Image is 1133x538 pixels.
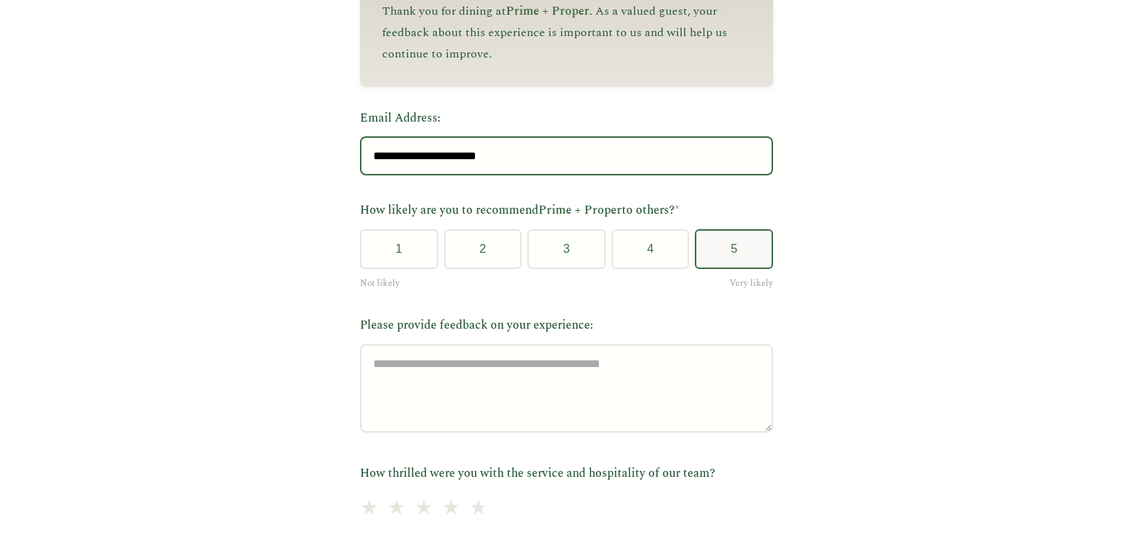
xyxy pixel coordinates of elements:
button: 5 [695,229,773,269]
button: 3 [527,229,606,269]
label: Please provide feedback on your experience: [360,316,773,335]
label: How thrilled were you with the service and hospitality of our team? [360,464,773,483]
span: Not likely [360,276,400,290]
span: ★ [469,492,488,525]
span: Very likely [730,276,773,290]
span: ★ [387,492,406,525]
p: Thank you for dining at . As a valued guest, your feedback about this experience is important to ... [382,1,751,64]
span: Prime + Proper [538,201,622,219]
label: Email Address: [360,109,773,128]
label: How likely are you to recommend to others? [360,201,773,220]
span: Prime + Proper [506,2,589,20]
button: 2 [444,229,522,269]
button: 1 [360,229,438,269]
span: ★ [360,492,378,525]
span: ★ [415,492,433,525]
button: 4 [611,229,690,269]
span: ★ [442,492,460,525]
